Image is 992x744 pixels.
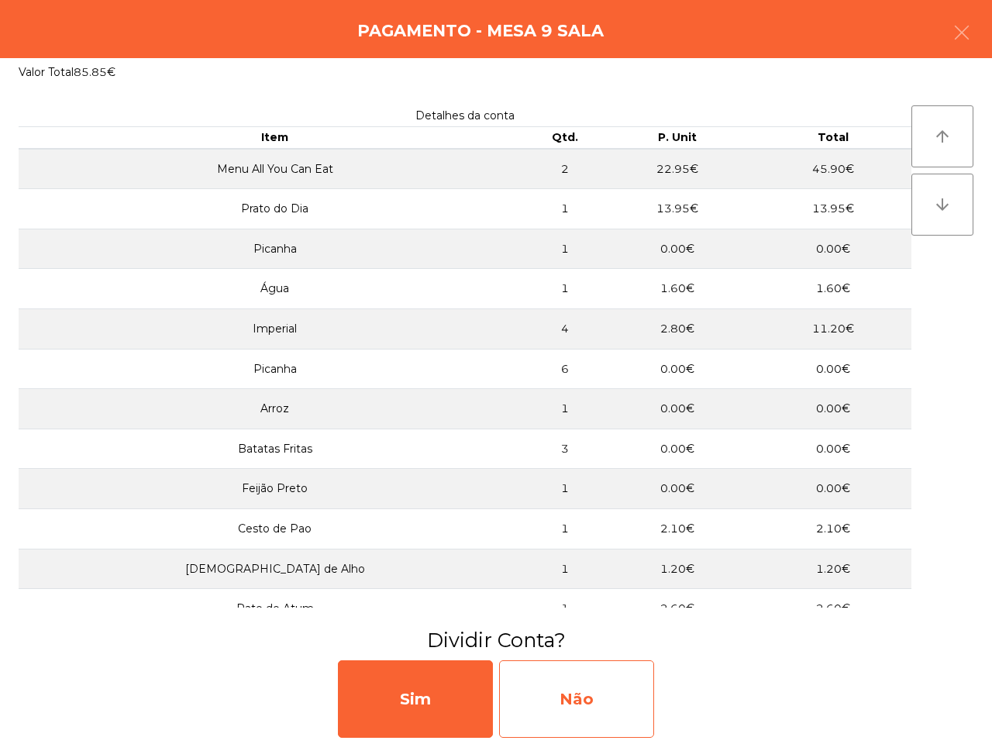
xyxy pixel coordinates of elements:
td: 0.00€ [756,429,911,469]
button: arrow_downward [911,174,973,236]
span: Detalhes da conta [415,108,515,122]
td: 1.20€ [599,549,755,589]
div: Não [499,660,654,738]
td: 2.10€ [599,508,755,549]
td: 11.20€ [756,309,911,350]
td: 0.00€ [756,349,911,389]
td: 1 [531,269,599,309]
td: 13.95€ [756,189,911,229]
td: Picanha [19,229,531,269]
td: 4 [531,309,599,350]
td: 6 [531,349,599,389]
th: Item [19,127,531,149]
td: Menu All You Can Eat [19,149,531,189]
td: 45.90€ [756,149,911,189]
td: 1 [531,189,599,229]
h4: Pagamento - Mesa 9 Sala [357,19,604,43]
i: arrow_upward [933,127,952,146]
td: 2.10€ [756,508,911,549]
td: Arroz [19,389,531,429]
div: Sim [338,660,493,738]
td: 1 [531,229,599,269]
td: Prato do Dia [19,189,531,229]
td: Cesto de Pao [19,508,531,549]
td: 0.00€ [599,469,755,509]
th: P. Unit [599,127,755,149]
span: Valor Total [19,65,74,79]
td: Picanha [19,349,531,389]
td: 2 [531,149,599,189]
td: Feijão Preto [19,469,531,509]
button: arrow_upward [911,105,973,167]
td: 2.60€ [599,589,755,629]
td: 1 [531,469,599,509]
td: 1 [531,549,599,589]
td: 2.80€ [599,309,755,350]
td: Pate de Atum [19,589,531,629]
td: 3 [531,429,599,469]
td: 1.60€ [599,269,755,309]
td: 0.00€ [756,389,911,429]
td: 13.95€ [599,189,755,229]
td: Batatas Fritas [19,429,531,469]
td: 0.00€ [599,389,755,429]
td: 0.00€ [599,229,755,269]
td: [DEMOGRAPHIC_DATA] de Alho [19,549,531,589]
h3: Dividir Conta? [12,626,980,654]
td: 0.00€ [599,429,755,469]
td: 1 [531,508,599,549]
td: 22.95€ [599,149,755,189]
span: 85.85€ [74,65,115,79]
td: 2.60€ [756,589,911,629]
th: Total [756,127,911,149]
td: Água [19,269,531,309]
td: 1.20€ [756,549,911,589]
td: 0.00€ [599,349,755,389]
th: Qtd. [531,127,599,149]
td: 0.00€ [756,229,911,269]
i: arrow_downward [933,195,952,214]
td: 1 [531,389,599,429]
td: 1.60€ [756,269,911,309]
td: 0.00€ [756,469,911,509]
td: 1 [531,589,599,629]
td: Imperial [19,309,531,350]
